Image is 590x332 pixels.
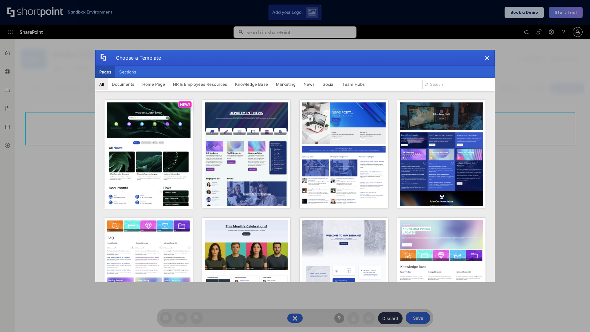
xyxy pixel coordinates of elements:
[300,78,319,90] button: News
[95,78,108,90] button: All
[272,78,300,90] button: Marketing
[111,50,161,65] div: Choose a Template
[422,80,492,89] input: Search
[319,78,338,90] button: Social
[169,78,231,90] button: HR & Employees Resources
[108,78,138,90] button: Documents
[115,66,140,78] button: Sections
[95,66,115,78] button: Pages
[180,102,190,107] p: NEW!
[338,78,369,90] button: Team Hubs
[138,78,169,90] button: Home Page
[95,50,495,282] div: template selector
[231,78,272,90] button: Knowledge Base
[559,302,590,332] iframe: Chat Widget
